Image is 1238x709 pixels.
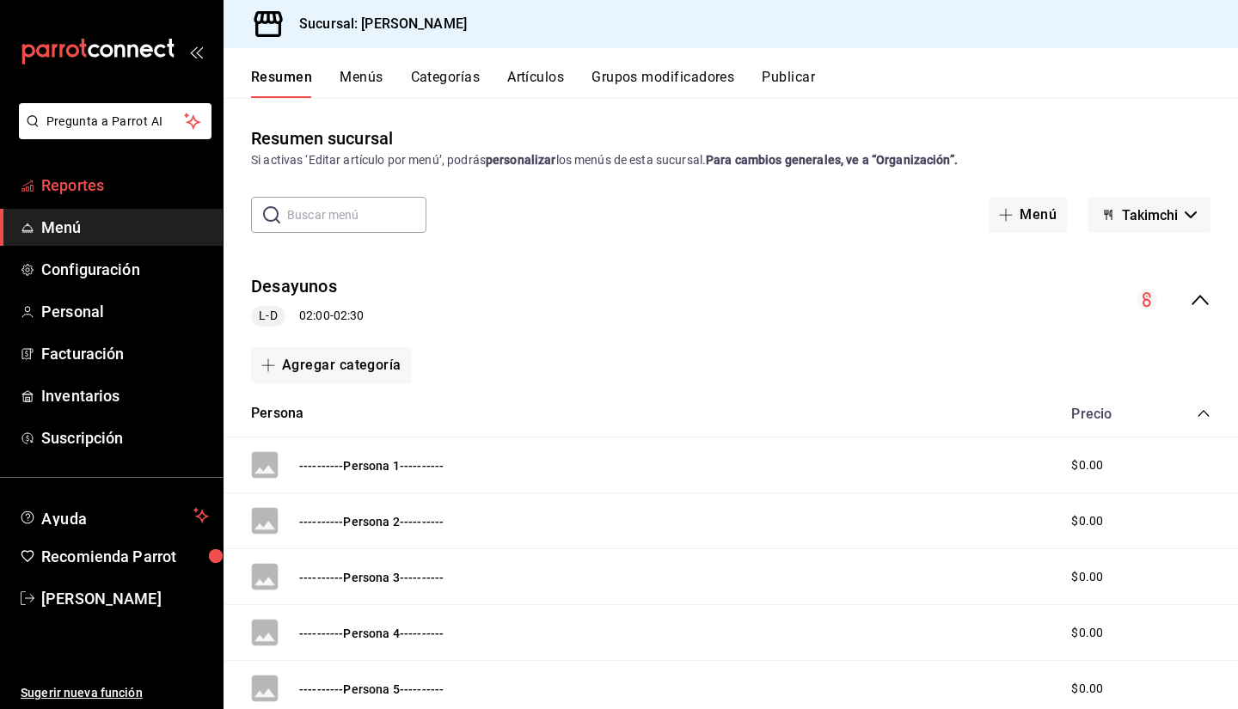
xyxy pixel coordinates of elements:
span: Pregunta a Parrot AI [46,113,185,131]
div: Resumen sucursal [251,125,393,151]
span: Menú [41,216,209,239]
span: Configuración [41,258,209,281]
button: ----------Persona 3---------- [299,569,444,586]
strong: Para cambios generales, ve a “Organización”. [706,153,958,167]
span: Ayuda [41,505,187,526]
div: Precio [1054,406,1164,422]
button: Desayunos [251,274,337,299]
span: Facturación [41,342,209,365]
span: $0.00 [1071,568,1103,586]
span: Recomienda Parrot [41,545,209,568]
button: Categorías [411,69,481,98]
div: navigation tabs [251,69,1238,98]
div: collapse-menu-row [224,260,1238,340]
h3: Sucursal: [PERSON_NAME] [285,14,467,34]
span: [PERSON_NAME] [41,587,209,610]
span: $0.00 [1071,624,1103,642]
a: Pregunta a Parrot AI [12,125,211,143]
span: $0.00 [1071,512,1103,530]
button: Menús [340,69,383,98]
strong: personalizar [486,153,556,167]
input: Buscar menú [287,198,426,232]
span: Takimchi [1122,207,1178,223]
span: L-D [252,307,284,325]
button: ----------Persona 2---------- [299,513,444,530]
button: collapse-category-row [1197,406,1210,420]
span: $0.00 [1071,680,1103,698]
button: Persona [251,404,303,424]
span: Reportes [41,174,209,197]
button: ----------Persona 4---------- [299,625,444,642]
span: $0.00 [1071,456,1103,474]
div: 02:00 - 02:30 [251,306,364,327]
button: Menú [989,197,1067,233]
button: Agregar categoría [251,347,412,383]
button: Publicar [762,69,815,98]
span: Sugerir nueva función [21,684,209,702]
span: Personal [41,300,209,323]
button: Pregunta a Parrot AI [19,103,211,139]
button: Artículos [507,69,564,98]
button: Resumen [251,69,312,98]
button: open_drawer_menu [189,45,203,58]
button: ----------Persona 5---------- [299,681,444,698]
div: Si activas ‘Editar artículo por menú’, podrás los menús de esta sucursal. [251,151,1210,169]
span: Inventarios [41,384,209,407]
button: ----------Persona 1---------- [299,457,444,474]
span: Suscripción [41,426,209,449]
button: Takimchi [1088,197,1210,233]
button: Grupos modificadores [591,69,734,98]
